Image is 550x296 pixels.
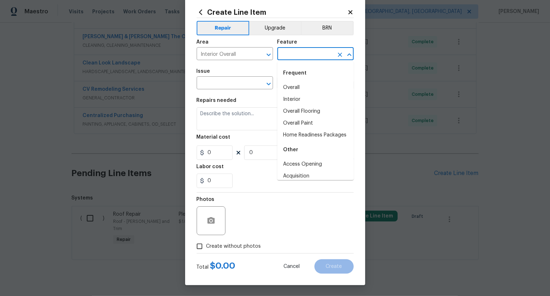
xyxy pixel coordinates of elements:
[197,69,210,74] h5: Issue
[314,259,354,274] button: Create
[272,259,312,274] button: Cancel
[277,94,354,106] li: Interior
[264,79,274,89] button: Open
[344,50,354,60] button: Close
[197,262,236,271] div: Total
[277,141,354,158] div: Other
[197,164,224,169] h5: Labor cost
[197,8,347,16] h2: Create Line Item
[277,129,354,141] li: Home Readiness Packages
[249,21,301,35] button: Upgrade
[197,40,209,45] h5: Area
[210,261,236,270] span: $ 0.00
[277,170,354,182] li: Acquisition
[197,135,231,140] h5: Material cost
[284,264,300,269] span: Cancel
[206,243,261,250] span: Create without photos
[277,158,354,170] li: Access Opening
[277,64,354,82] div: Frequent
[277,106,354,117] li: Overall Flooring
[277,82,354,94] li: Overall
[197,197,215,202] h5: Photos
[335,50,345,60] button: Clear
[326,264,342,269] span: Create
[197,98,237,103] h5: Repairs needed
[277,117,354,129] li: Overall Paint
[197,21,250,35] button: Repair
[264,50,274,60] button: Open
[277,40,298,45] h5: Feature
[301,21,354,35] button: BRN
